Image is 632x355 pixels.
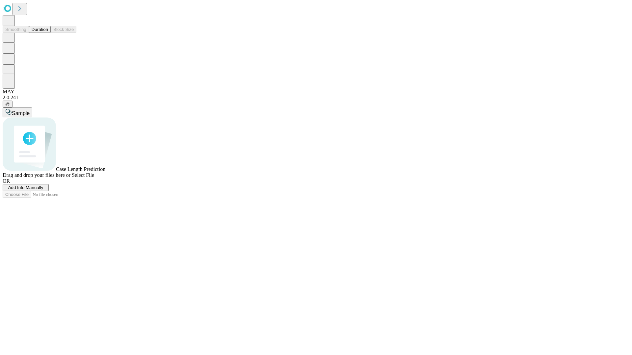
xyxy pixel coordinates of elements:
[56,166,105,172] span: Case Length Prediction
[8,185,43,190] span: Add Info Manually
[3,172,70,178] span: Drag and drop your files here or
[5,102,10,106] span: @
[72,172,94,178] span: Select File
[12,110,30,116] span: Sample
[3,89,629,95] div: MAY
[3,184,49,191] button: Add Info Manually
[29,26,51,33] button: Duration
[3,26,29,33] button: Smoothing
[51,26,76,33] button: Block Size
[3,107,32,117] button: Sample
[3,101,13,107] button: @
[3,95,629,101] div: 2.0.241
[3,178,10,184] span: OR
